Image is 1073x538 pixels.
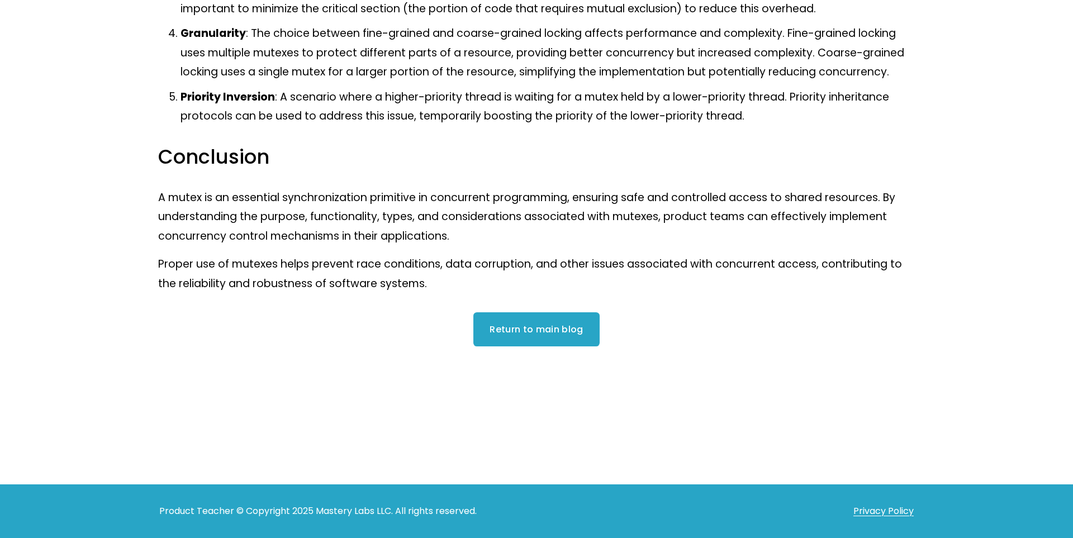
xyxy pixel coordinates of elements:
strong: Priority Inversion [181,89,275,104]
p: Product Teacher © Copyright 2025 Mastery Labs LLC. All rights reserved. [159,503,656,520]
a: Privacy Policy [853,503,914,520]
p: : A scenario where a higher-priority thread is waiting for a mutex held by a lower-priority threa... [181,88,915,126]
h3: Conclusion [158,144,915,170]
p: Proper use of mutexes helps prevent race conditions, data corruption, and other issues associated... [158,255,915,293]
p: : The choice between fine-grained and coarse-grained locking affects performance and complexity. ... [181,24,915,82]
strong: Granularity [181,26,246,41]
a: Return to main blog [473,312,600,346]
p: A mutex is an essential synchronization primitive in concurrent programming, ensuring safe and co... [158,188,915,246]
